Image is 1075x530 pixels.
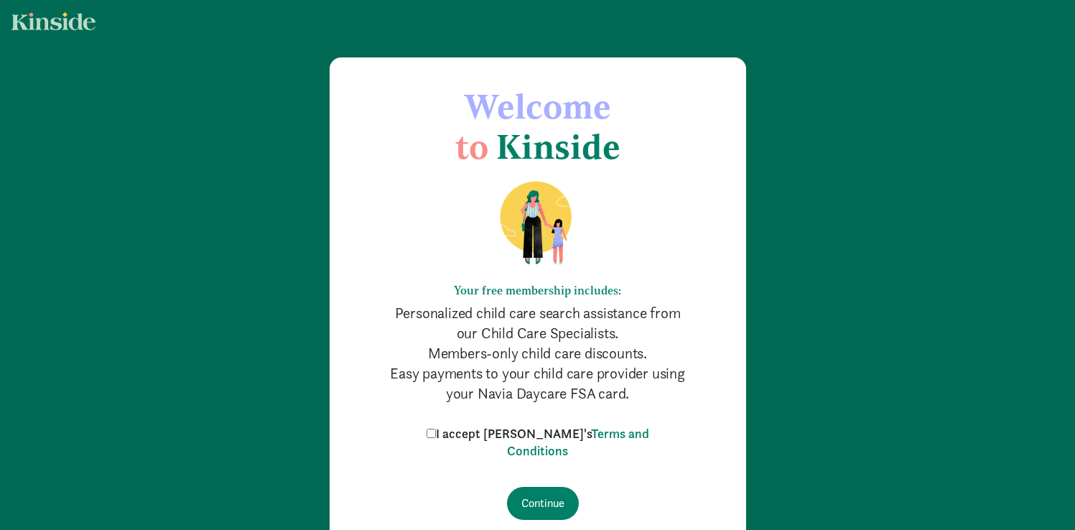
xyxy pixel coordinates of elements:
[483,180,592,266] img: illustration-mom-daughter.png
[507,487,579,520] input: Continue
[387,303,689,343] p: Personalized child care search assistance from our Child Care Specialists.
[496,126,620,167] span: Kinside
[427,429,436,438] input: I accept [PERSON_NAME]'sTerms and Conditions
[11,12,96,30] img: light.svg
[465,85,611,127] span: Welcome
[387,284,689,297] h6: Your free membership includes:
[387,363,689,404] p: Easy payments to your child care provider using your Navia Daycare FSA card.
[507,425,649,459] a: Terms and Conditions
[387,343,689,363] p: Members-only child care discounts.
[455,126,488,167] span: to
[423,425,653,460] label: I accept [PERSON_NAME]'s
